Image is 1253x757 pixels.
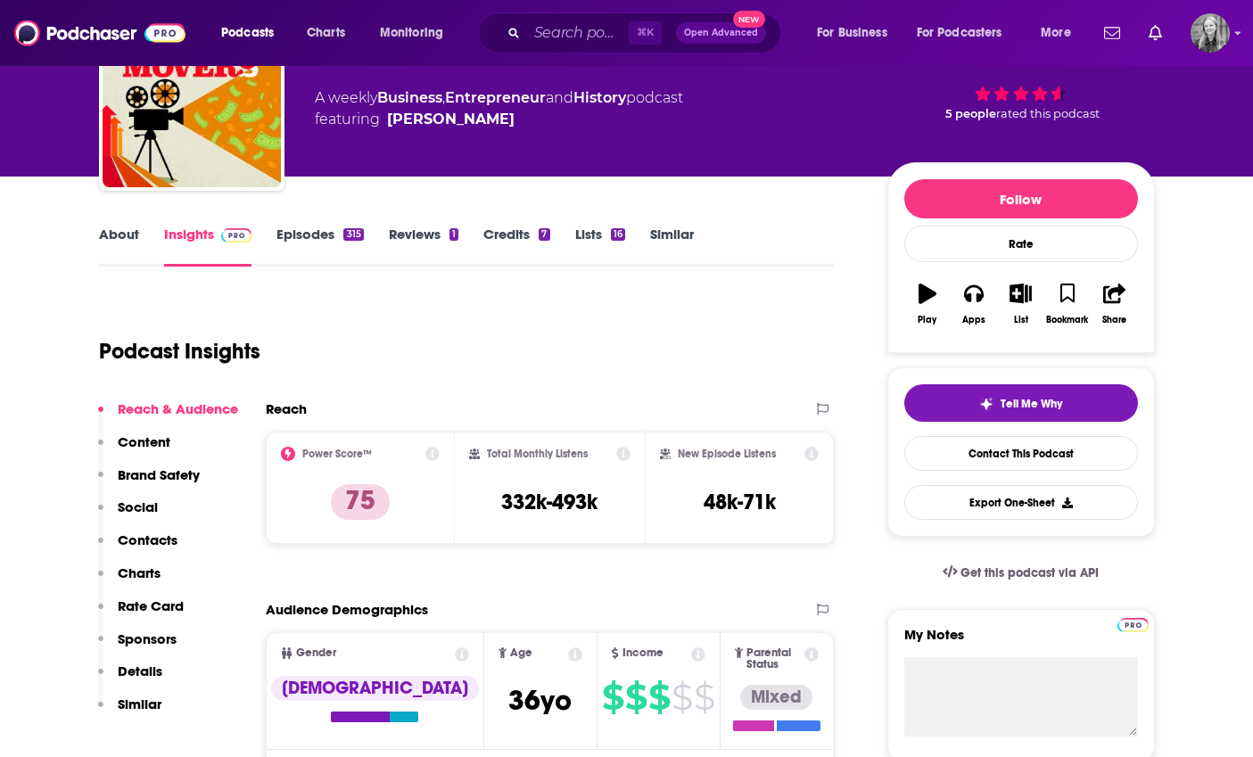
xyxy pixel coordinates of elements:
h2: Power Score™ [302,448,372,460]
p: Sponsors [118,630,177,647]
img: Podchaser - Follow, Share and Rate Podcasts [14,16,185,50]
span: $ [672,683,692,712]
p: Brand Safety [118,466,200,483]
span: For Podcasters [917,21,1002,45]
h1: Podcast Insights [99,338,260,365]
a: Credits7 [483,226,549,267]
span: Logged in as KatMcMahon [1191,13,1230,53]
p: Reach & Audience [118,400,238,417]
a: Pro website [1117,615,1149,632]
div: Apps [962,315,985,325]
button: Content [98,433,170,466]
span: $ [694,683,714,712]
a: Get this podcast via API [928,551,1114,595]
input: Search podcasts, credits, & more... [527,19,629,47]
a: Show notifications dropdown [1097,18,1127,48]
button: Share [1091,272,1137,336]
button: Export One-Sheet [904,485,1138,520]
img: Podchaser Pro [221,228,252,243]
span: $ [648,683,670,712]
button: open menu [367,19,466,47]
a: Similar [650,226,694,267]
button: Play [904,272,951,336]
p: Social [118,498,158,515]
div: A weekly podcast [315,87,683,130]
a: Business [377,89,442,106]
a: Entrepreneur [445,89,546,106]
a: History [573,89,626,106]
span: For Business [817,21,887,45]
button: Open AdvancedNew [676,22,766,44]
span: $ [602,683,623,712]
h3: 332k-493k [501,489,598,515]
p: Details [118,662,162,679]
label: My Notes [904,626,1138,657]
a: About [99,226,139,267]
div: Search podcasts, credits, & more... [495,12,798,53]
img: User Profile [1191,13,1230,53]
span: New [733,11,765,28]
div: List [1014,315,1028,325]
button: Rate Card [98,597,184,630]
a: Show notifications dropdown [1142,18,1169,48]
span: More [1041,21,1071,45]
div: 315 [343,228,363,241]
a: InsightsPodchaser Pro [164,226,252,267]
img: Podchaser Pro [1117,618,1149,632]
button: List [997,272,1043,336]
div: Share [1102,315,1126,325]
button: Follow [904,179,1138,218]
div: [DEMOGRAPHIC_DATA] [271,676,479,701]
button: Similar [98,695,161,728]
span: Monitoring [380,21,443,45]
img: Business Movers [103,9,281,187]
button: tell me why sparkleTell Me Why [904,384,1138,422]
button: Show profile menu [1191,13,1230,53]
div: Mixed [740,685,812,710]
h2: Reach [266,400,307,417]
span: rated this podcast [996,107,1100,120]
div: 1 [449,228,458,241]
div: 75 5 peoplerated this podcast [887,21,1155,132]
a: Charts [295,19,356,47]
span: 36 yo [508,683,572,718]
p: Rate Card [118,597,184,614]
button: Reach & Audience [98,400,238,433]
p: Similar [118,695,161,712]
a: Episodes315 [276,226,363,267]
h3: 48k-71k [704,489,776,515]
h2: Total Monthly Listens [487,448,588,460]
span: Age [510,647,532,659]
p: Contacts [118,531,177,548]
button: Social [98,498,158,531]
div: 16 [611,228,625,241]
a: Reviews1 [389,226,458,267]
button: Brand Safety [98,466,200,499]
p: Content [118,433,170,450]
span: 5 people [945,107,996,120]
a: Lists16 [575,226,625,267]
span: Podcasts [221,21,274,45]
button: Details [98,662,162,695]
span: ⌘ K [629,21,662,45]
span: Get this podcast via API [960,565,1099,580]
span: and [546,89,573,106]
button: open menu [209,19,297,47]
span: Income [622,647,664,659]
h2: New Episode Listens [678,448,776,460]
span: , [442,89,445,106]
div: 7 [539,228,549,241]
button: open menu [905,19,1028,47]
span: Gender [296,647,336,659]
div: Rate [904,226,1138,262]
div: Bookmark [1046,315,1088,325]
button: Sponsors [98,630,177,663]
button: open menu [1028,19,1093,47]
button: Charts [98,564,161,597]
button: Apps [951,272,997,336]
a: Lindsay Graham [387,109,515,130]
span: Open Advanced [684,29,758,37]
button: Contacts [98,531,177,564]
